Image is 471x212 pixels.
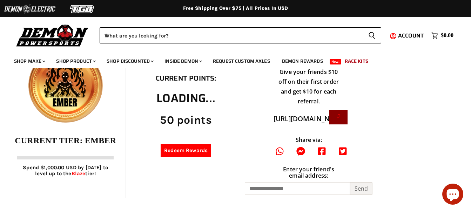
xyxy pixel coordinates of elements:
a: Redeem Rewards [161,144,211,157]
a: Inside Demon [159,54,206,68]
span: Account [398,31,424,40]
h2: Loading... [156,92,216,105]
form: Product [100,27,381,43]
a: $0.00 [428,30,457,41]
h2: Current Points: [156,74,216,82]
div: Enter your friend's email address: [276,166,341,179]
button: Search [363,27,381,43]
a: Shop Discounted [101,54,158,68]
a: Blaze [72,170,86,177]
button: Send [350,182,372,195]
img: Royality_Icones_500x500_1.png [23,43,108,128]
img: Demon Powersports [14,23,91,48]
img: Demon Electric Logo 2 [4,2,56,16]
img: TGB Logo 2 [56,2,109,16]
ul: Main menu [9,51,452,68]
a: Account [395,33,428,39]
a: Shop Make [9,54,49,68]
a: Shop Product [51,54,100,68]
div: [URL][DOMAIN_NAME] [270,111,329,126]
span: New! [330,59,342,64]
a: Demon Rewards [277,54,328,68]
p: Current Tier: Ember [15,136,116,146]
div: 50 points [156,114,216,127]
a: Race Kits [339,54,374,68]
input: When autocomplete results are available use up and down arrows to review and enter to select [100,27,363,43]
span: $0.00 [441,32,453,39]
a: Request Custom Axles [208,54,275,68]
p: Spend $1,000.00 USD by [DATE] to level up to the tier! [17,165,114,177]
inbox-online-store-chat: Shopify online store chat [440,184,465,206]
p: Give your friends $10 off on their first order and get $10 for each referral. [276,67,341,106]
